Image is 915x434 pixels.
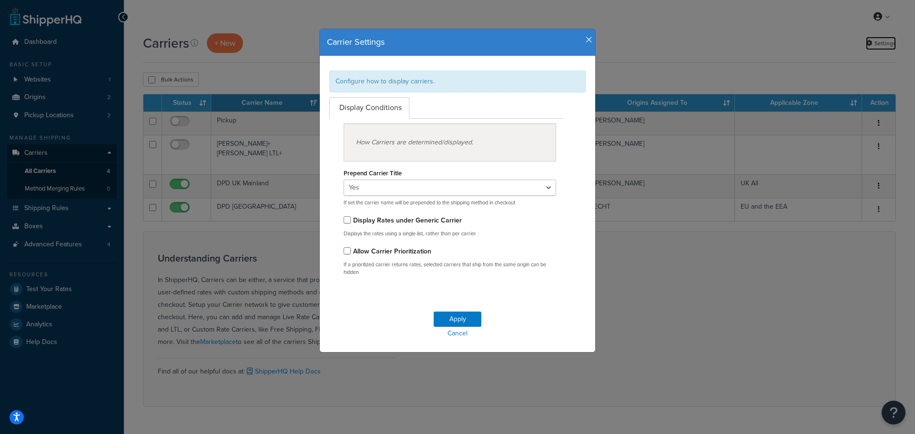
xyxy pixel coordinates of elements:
input: Allow Carrier Prioritization [344,247,351,254]
p: Displays the rates using a single list, rather than per carrier [344,230,556,237]
label: Allow Carrier Prioritization [353,246,431,256]
input: Display Rates under Generic Carrier [344,216,351,223]
label: Display Rates under Generic Carrier [353,215,462,225]
button: Apply [434,312,481,327]
div: Configure how to display carriers. [329,71,586,92]
h4: Carrier Settings [327,36,588,49]
p: If a prioritized carrier returns rates, selected carriers that ship from the same origin can be h... [344,261,556,276]
p: If set the carrier name will be prepended to the shipping method in checkout [344,199,556,206]
a: Display Conditions [329,97,409,119]
div: How Carriers are determined/displayed. [344,123,556,161]
label: Prepend Carrier Title [344,170,402,177]
a: Cancel [320,327,595,340]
